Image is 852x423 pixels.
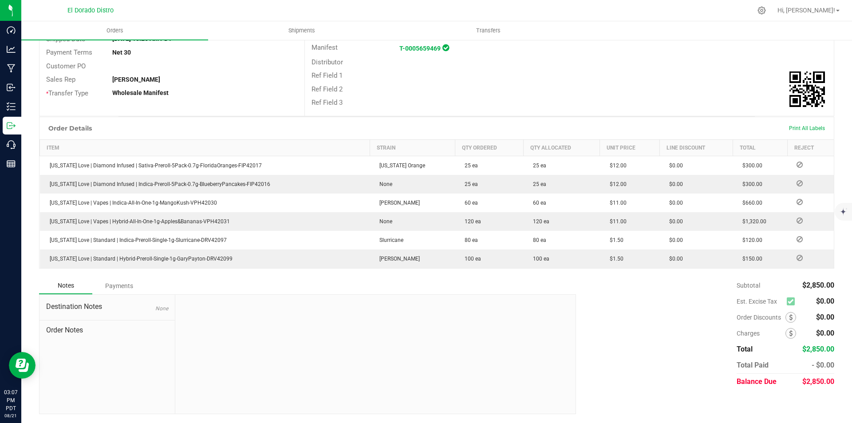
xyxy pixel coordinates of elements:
span: [US_STATE] Love | Standard | Hybrid-Preroll-Single-1g-GaryPayton-DRV42099 [45,256,233,262]
span: Orders [95,27,135,35]
span: Ref Field 3 [312,99,343,107]
span: Reject Inventory [793,218,806,223]
span: Reject Inventory [793,162,806,167]
span: [US_STATE] Orange [375,162,425,169]
span: Hi, [PERSON_NAME]! [777,7,835,14]
span: Transfers [464,27,513,35]
span: Total [737,345,753,353]
inline-svg: Call Center [7,140,16,149]
span: Reject Inventory [793,199,806,205]
th: Total [733,139,787,156]
span: Print All Labels [789,125,825,131]
span: Reject Inventory [793,255,806,261]
span: $11.00 [605,218,627,225]
span: Ref Field 1 [312,71,343,79]
strong: Wholesale Manifest [112,89,169,96]
span: Subtotal [737,282,760,289]
span: $1.50 [605,237,623,243]
iframe: Resource center [9,352,35,379]
span: $300.00 [738,181,762,187]
div: Manage settings [756,6,767,15]
span: Customer PO [46,62,86,70]
span: $12.00 [605,181,627,187]
span: Order Discounts [737,314,785,321]
inline-svg: Outbound [7,121,16,130]
span: Reject Inventory [793,181,806,186]
span: El Dorado Distro [67,7,114,14]
span: Shipments [276,27,327,35]
span: Calculate excise tax [787,295,799,307]
span: None [155,305,168,312]
span: Destination Notes [46,301,168,312]
th: Qty Allocated [523,139,600,156]
a: Orders [21,21,208,40]
p: 08/21 [4,412,17,419]
span: 80 ea [460,237,478,243]
span: [US_STATE] Love | Vapes | Hybrid-All-In-One-1g-Apples&Bananas-VPH42031 [45,218,230,225]
span: [US_STATE] Love | Diamond Infused | Indica-Preroll-5Pack-0.7g-BlueberryPancakes-FIP42016 [45,181,270,187]
span: $300.00 [738,162,762,169]
h1: Order Details [48,125,92,132]
span: 100 ea [460,256,481,262]
span: [PERSON_NAME] [375,256,420,262]
span: $0.00 [665,237,683,243]
span: Ref Field 2 [312,85,343,93]
span: $0.00 [816,313,834,321]
span: 25 ea [529,162,546,169]
a: Transfers [395,21,582,40]
span: 120 ea [529,218,549,225]
div: Notes [39,277,92,294]
span: [US_STATE] Love | Diamond Infused | Sativa-Preroll-5Pack-0.7g-FloridaOranges-FIP42017 [45,162,262,169]
span: - $0.00 [812,361,834,369]
span: 60 ea [460,200,478,206]
span: $1.50 [605,256,623,262]
span: $2,850.00 [802,345,834,353]
span: $0.00 [816,297,834,305]
span: 25 ea [460,162,478,169]
span: [US_STATE] Love | Vapes | Indica-All-In-One-1g-MangoKush-VPH42030 [45,200,217,206]
div: Payments [92,278,146,294]
span: $11.00 [605,200,627,206]
span: Shipped Date [46,35,85,43]
strong: [PERSON_NAME] [112,76,160,83]
inline-svg: Reports [7,159,16,168]
span: [US_STATE] Love | Standard | Indica-Preroll-Single-1g-Slurricane-DRV42097 [45,237,227,243]
span: Manifest [312,43,338,51]
th: Item [40,139,370,156]
a: T-0005659469 [399,45,441,52]
strong: Net 30 [112,49,131,56]
span: $0.00 [665,200,683,206]
span: 25 ea [529,181,546,187]
th: Strain [370,139,455,156]
span: In Sync [442,43,449,52]
span: 60 ea [529,200,546,206]
inline-svg: Dashboard [7,26,16,35]
th: Qty Ordered [455,139,523,156]
span: Payment Terms [46,48,92,56]
span: Distributor [312,58,343,66]
inline-svg: Analytics [7,45,16,54]
span: Est. Excise Tax [737,298,783,305]
span: 25 ea [460,181,478,187]
span: 100 ea [529,256,549,262]
a: Shipments [208,21,395,40]
span: $1,320.00 [738,218,766,225]
inline-svg: Inbound [7,83,16,92]
span: Transfer Type [46,89,88,97]
span: $150.00 [738,256,762,262]
span: $2,850.00 [802,377,834,386]
th: Unit Price [600,139,659,156]
span: $0.00 [665,218,683,225]
span: 80 ea [529,237,546,243]
span: [PERSON_NAME] [375,200,420,206]
span: 120 ea [460,218,481,225]
span: $12.00 [605,162,627,169]
span: Slurricane [375,237,403,243]
span: Reject Inventory [793,237,806,242]
qrcode: 00004478 [789,71,825,107]
span: Balance Due [737,377,777,386]
p: 03:07 PM PDT [4,388,17,412]
span: $660.00 [738,200,762,206]
span: $2,850.00 [802,281,834,289]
